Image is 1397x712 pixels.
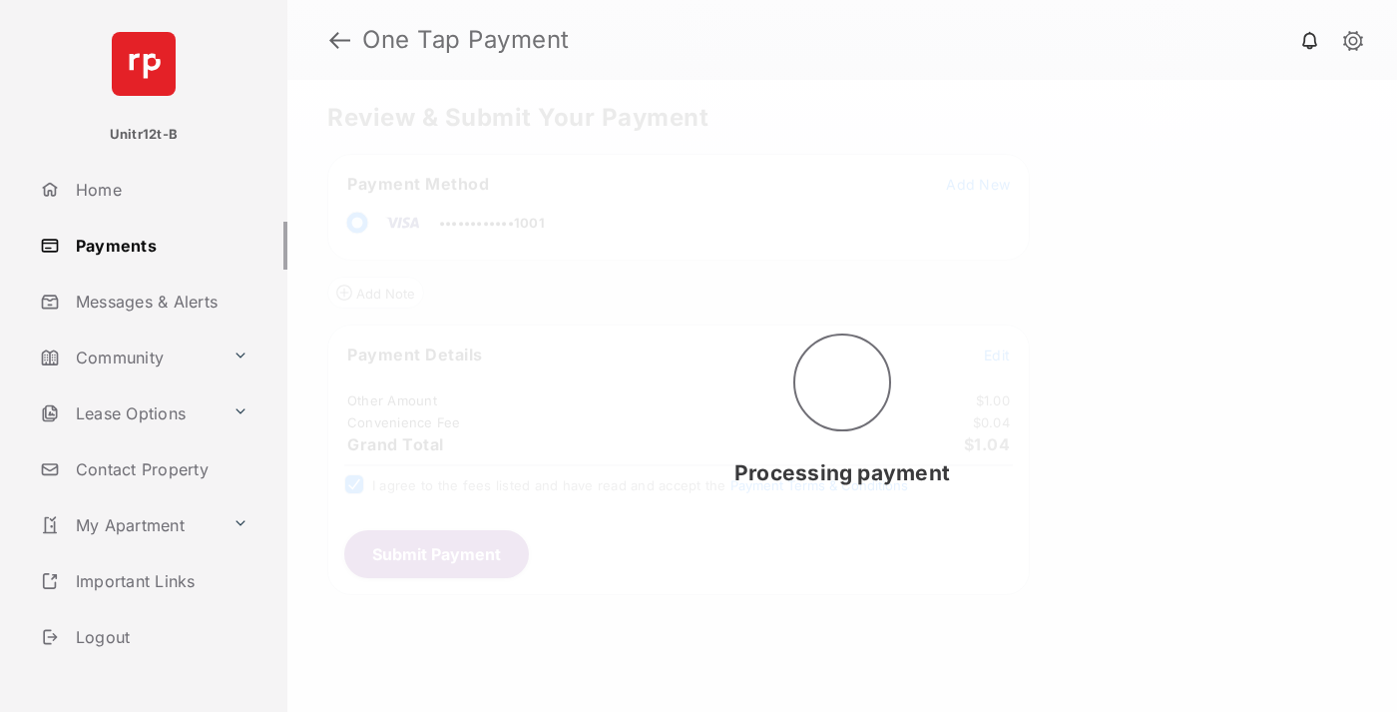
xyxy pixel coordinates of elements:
a: My Apartment [32,501,225,549]
a: Logout [32,613,287,661]
a: Important Links [32,557,256,605]
img: svg+xml;base64,PHN2ZyB4bWxucz0iaHR0cDovL3d3dy53My5vcmcvMjAwMC9zdmciIHdpZHRoPSI2NCIgaGVpZ2h0PSI2NC... [112,32,176,96]
p: Unitr12t-B [110,125,178,145]
a: Lease Options [32,389,225,437]
span: Processing payment [734,460,950,485]
a: Messages & Alerts [32,278,287,326]
a: Community [32,334,225,381]
a: Payments [32,222,287,270]
strong: One Tap Payment [362,28,570,52]
a: Contact Property [32,445,287,493]
a: Home [32,166,287,214]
